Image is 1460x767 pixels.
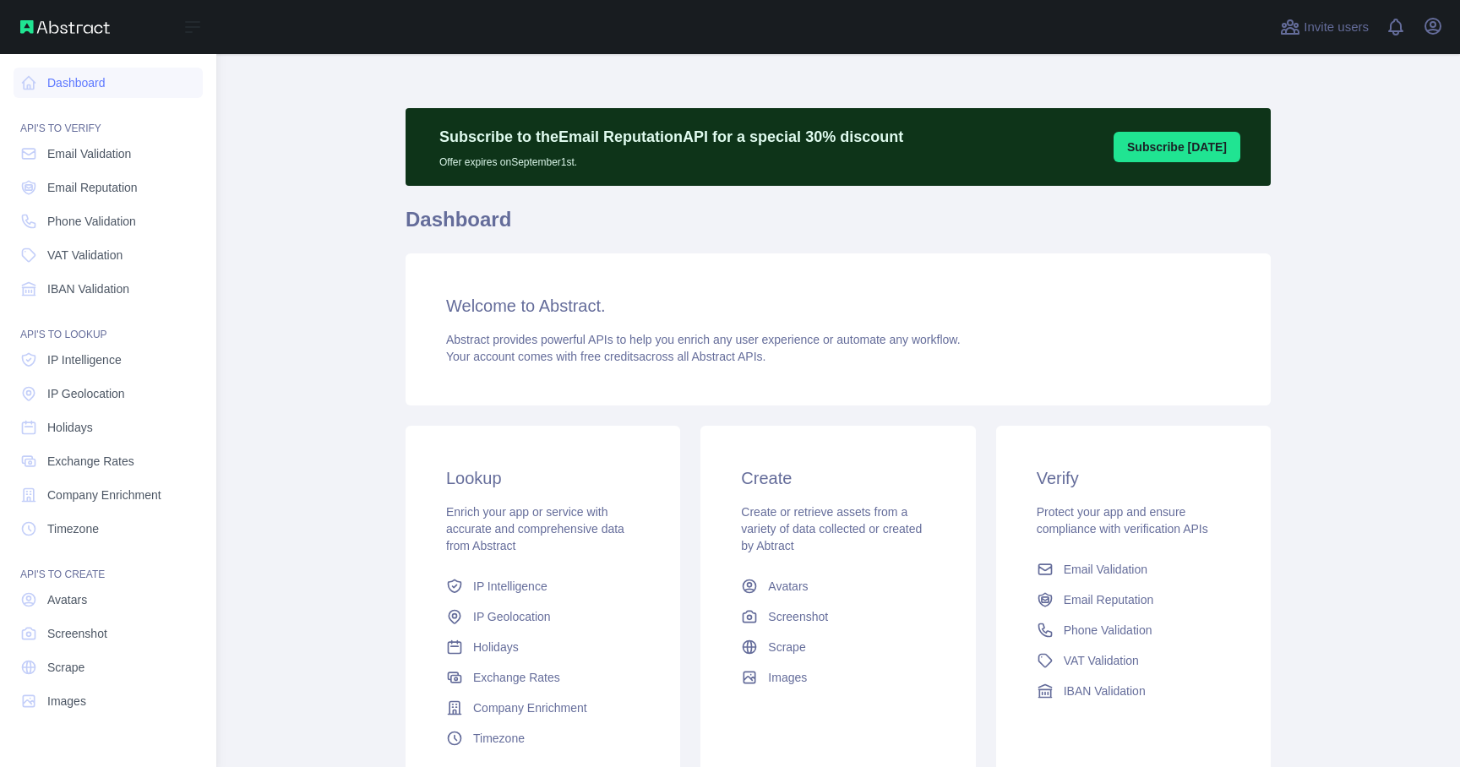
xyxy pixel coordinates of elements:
[1030,585,1237,615] a: Email Reputation
[14,547,203,581] div: API'S TO CREATE
[47,247,123,264] span: VAT Validation
[439,632,646,662] a: Holidays
[14,480,203,510] a: Company Enrichment
[14,274,203,304] a: IBAN Validation
[1030,676,1237,706] a: IBAN Validation
[14,101,203,135] div: API'S TO VERIFY
[47,520,99,537] span: Timezone
[439,571,646,601] a: IP Intelligence
[14,686,203,716] a: Images
[473,669,560,686] span: Exchange Rates
[14,139,203,169] a: Email Validation
[47,487,161,503] span: Company Enrichment
[741,466,934,490] h3: Create
[406,206,1271,247] h1: Dashboard
[734,662,941,693] a: Images
[14,412,203,443] a: Holidays
[47,145,131,162] span: Email Validation
[1304,18,1369,37] span: Invite users
[14,514,203,544] a: Timezone
[20,20,110,34] img: Abstract API
[446,466,640,490] h3: Lookup
[14,240,203,270] a: VAT Validation
[473,608,551,625] span: IP Geolocation
[1037,466,1230,490] h3: Verify
[734,601,941,632] a: Screenshot
[439,662,646,693] a: Exchange Rates
[14,446,203,476] a: Exchange Rates
[439,723,646,753] a: Timezone
[14,68,203,98] a: Dashboard
[1030,554,1237,585] a: Email Validation
[1064,622,1152,639] span: Phone Validation
[47,591,87,608] span: Avatars
[47,385,125,402] span: IP Geolocation
[14,206,203,237] a: Phone Validation
[1030,615,1237,645] a: Phone Validation
[473,730,525,747] span: Timezone
[768,578,808,595] span: Avatars
[47,659,84,676] span: Scrape
[473,578,547,595] span: IP Intelligence
[446,333,961,346] span: Abstract provides powerful APIs to help you enrich any user experience or automate any workflow.
[734,571,941,601] a: Avatars
[1064,591,1154,608] span: Email Reputation
[473,699,587,716] span: Company Enrichment
[14,652,203,683] a: Scrape
[473,639,519,655] span: Holidays
[47,419,93,436] span: Holidays
[439,601,646,632] a: IP Geolocation
[580,350,639,363] span: free credits
[47,213,136,230] span: Phone Validation
[446,350,765,363] span: Your account comes with across all Abstract APIs.
[14,345,203,375] a: IP Intelligence
[1037,505,1208,536] span: Protect your app and ensure compliance with verification APIs
[47,179,138,196] span: Email Reputation
[1030,645,1237,676] a: VAT Validation
[14,618,203,649] a: Screenshot
[47,625,107,642] span: Screenshot
[47,351,122,368] span: IP Intelligence
[14,378,203,409] a: IP Geolocation
[439,149,903,169] p: Offer expires on September 1st.
[1064,683,1146,699] span: IBAN Validation
[47,453,134,470] span: Exchange Rates
[1064,652,1139,669] span: VAT Validation
[47,280,129,297] span: IBAN Validation
[14,307,203,341] div: API'S TO LOOKUP
[47,693,86,710] span: Images
[14,172,203,203] a: Email Reputation
[768,608,828,625] span: Screenshot
[14,585,203,615] a: Avatars
[446,294,1230,318] h3: Welcome to Abstract.
[439,693,646,723] a: Company Enrichment
[734,632,941,662] a: Scrape
[1277,14,1372,41] button: Invite users
[439,125,903,149] p: Subscribe to the Email Reputation API for a special 30 % discount
[1114,132,1240,162] button: Subscribe [DATE]
[446,505,624,552] span: Enrich your app or service with accurate and comprehensive data from Abstract
[1064,561,1147,578] span: Email Validation
[768,669,807,686] span: Images
[741,505,922,552] span: Create or retrieve assets from a variety of data collected or created by Abtract
[768,639,805,655] span: Scrape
